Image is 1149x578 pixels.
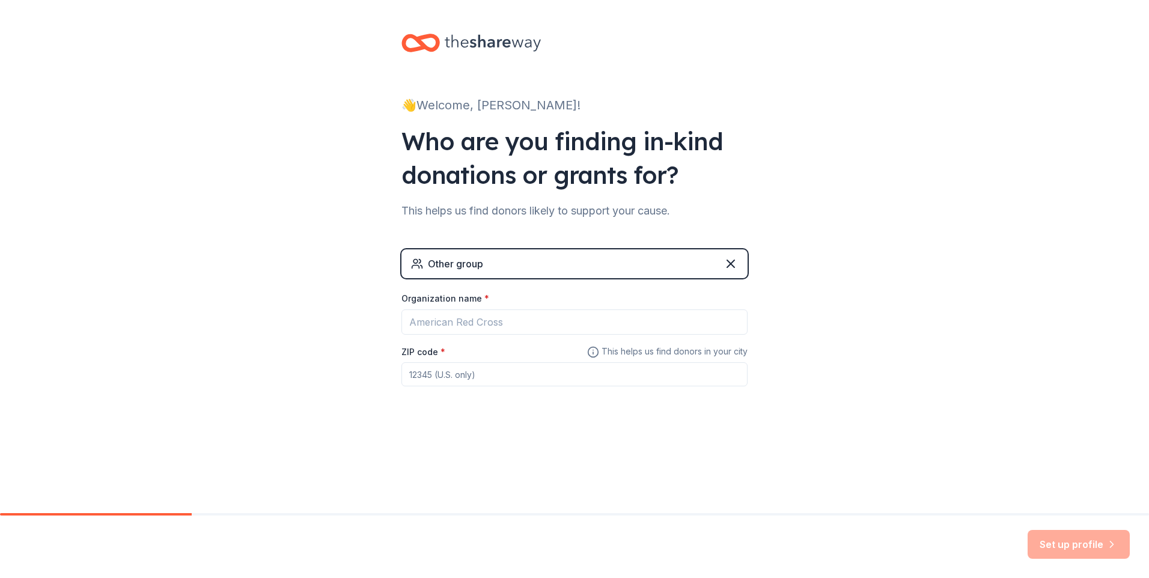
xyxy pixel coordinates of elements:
label: ZIP code [401,346,445,358]
div: Who are you finding in-kind donations or grants for? [401,124,748,192]
span: This helps us find donors in your city [587,344,748,359]
input: American Red Cross [401,309,748,335]
div: This helps us find donors likely to support your cause. [401,201,748,221]
label: Organization name [401,293,489,305]
div: 👋 Welcome, [PERSON_NAME]! [401,96,748,115]
input: 12345 (U.S. only) [401,362,748,386]
div: Other group [428,257,483,271]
